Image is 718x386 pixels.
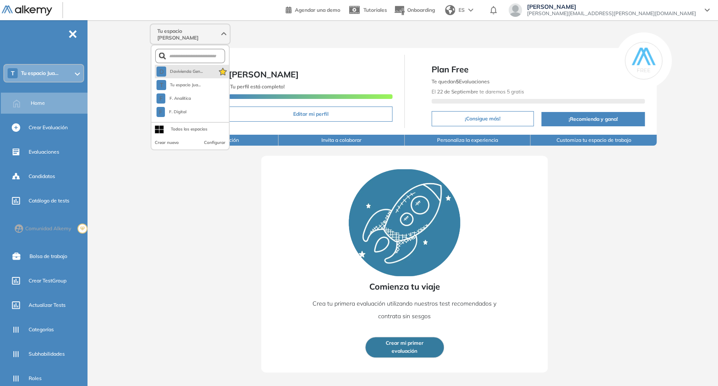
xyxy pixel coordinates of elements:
span: F. Analítica [169,95,191,102]
a: Agendar una demo [286,4,340,14]
span: Catálogo de tests [29,197,69,205]
span: T [11,70,15,77]
button: ¡Recomienda y gana! [541,112,645,126]
span: Tu espacio Jua... [170,82,201,88]
img: Logo [2,5,52,16]
button: Configurar [204,139,225,146]
button: FF. Analítica [156,93,191,104]
img: Rocket [349,169,460,276]
span: Home [31,99,45,107]
span: ¡Tu perfil está completo! [229,83,285,90]
button: Onboarding [394,1,435,19]
img: world [445,5,455,15]
span: Tu espacio Jua... [21,70,58,77]
span: Evaluaciones [29,148,59,156]
span: Crear mi primer [386,339,424,347]
span: Roles [29,375,42,382]
span: Te quedan Evaluaciones [432,78,490,85]
span: [PERSON_NAME] [229,69,299,80]
button: Personaliza la experiencia [405,135,531,146]
span: F [159,109,162,115]
button: Invita a colaborar [278,135,405,146]
button: ¡Consigue más! [432,111,534,126]
span: [PERSON_NAME] [527,3,696,10]
button: Editar mi perfil [229,106,392,122]
button: Crear nuevo [155,139,179,146]
button: FF. Digital [156,107,187,117]
span: Candidatos [29,173,55,180]
span: Onboarding [407,7,435,13]
span: ES [458,6,465,14]
span: evaluación [392,347,417,355]
img: arrow [468,8,473,12]
span: Agendar una demo [295,7,340,13]
span: Tu espacio [PERSON_NAME] [157,28,220,41]
span: [PERSON_NAME][EMAIL_ADDRESS][PERSON_NAME][DOMAIN_NAME] [527,10,696,17]
span: T [159,82,163,88]
button: Customiza tu espacio de trabajo [530,135,657,146]
button: TTu espacio Jua... [156,80,201,90]
span: Davivienda Gen... [170,68,203,75]
span: Actualizar Tests [29,301,66,309]
span: Crear TestGroup [29,277,66,285]
b: 22 de Septiembre [437,88,478,95]
p: Crea tu primera evaluación utilizando nuestros test recomendados y contrata sin sesgos [303,297,506,322]
span: Tutoriales [363,7,387,13]
button: DDavivienda Gen... [156,67,203,77]
button: Crear mi primerevaluación [365,337,444,358]
div: Todos los espacios [171,126,207,133]
span: Comienza tu viaje [369,280,440,293]
span: Crear Evaluación [29,124,68,131]
span: El te daremos 5 gratis [432,88,524,95]
span: Categorías [29,326,54,333]
span: F [159,95,163,102]
span: F. Digital [168,109,187,115]
b: 5 [456,78,459,85]
span: Subhabilidades [29,350,65,358]
span: Plan Free [432,63,645,76]
span: Bolsa de trabajo [29,253,67,260]
span: D [159,68,164,75]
